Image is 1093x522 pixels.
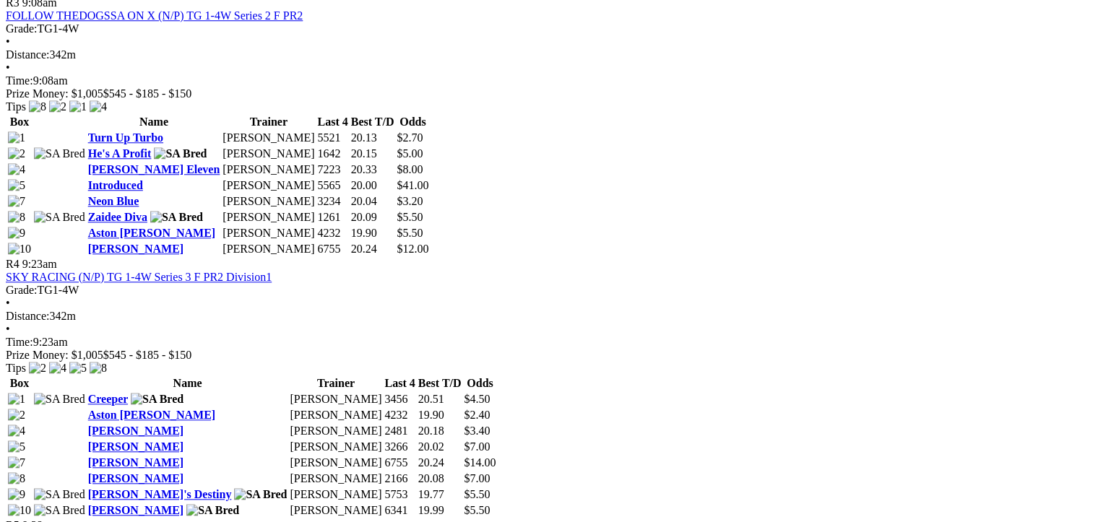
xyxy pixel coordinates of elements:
[8,211,25,224] img: 8
[88,243,183,255] a: [PERSON_NAME]
[6,9,303,22] a: FOLLOW THEDOGSSA ON X (N/P) TG 1-4W Series 2 F PR2
[6,336,1087,349] div: 9:23am
[6,35,10,48] span: •
[464,425,490,437] span: $3.40
[350,115,395,129] th: Best T/D
[350,162,395,177] td: 20.33
[384,376,416,391] th: Last 4
[384,456,416,470] td: 6755
[418,440,462,454] td: 20.02
[103,349,192,361] span: $545 - $185 - $150
[418,424,462,438] td: 20.18
[6,284,38,296] span: Grade:
[88,504,183,516] a: [PERSON_NAME]
[418,392,462,406] td: 20.51
[350,242,395,256] td: 20.24
[222,115,315,129] th: Trainer
[418,503,462,518] td: 19.99
[131,393,183,406] img: SA Bred
[6,22,38,35] span: Grade:
[88,163,220,175] a: [PERSON_NAME] Eleven
[88,147,152,160] a: He's A Profit
[49,100,66,113] img: 2
[34,393,85,406] img: SA Bred
[88,195,139,207] a: Neon Blue
[6,362,26,374] span: Tips
[397,243,428,255] span: $12.00
[88,456,183,469] a: [PERSON_NAME]
[316,210,348,225] td: 1261
[418,456,462,470] td: 20.24
[316,131,348,145] td: 5521
[103,87,192,100] span: $545 - $185 - $150
[397,163,423,175] span: $8.00
[384,424,416,438] td: 2481
[8,488,25,501] img: 9
[8,472,25,485] img: 8
[350,210,395,225] td: 20.09
[88,393,128,405] a: Creeper
[150,211,203,224] img: SA Bred
[8,440,25,453] img: 5
[350,147,395,161] td: 20.15
[88,425,183,437] a: [PERSON_NAME]
[6,297,10,309] span: •
[6,284,1087,297] div: TG1-4W
[397,147,423,160] span: $5.00
[222,147,315,161] td: [PERSON_NAME]
[10,377,30,389] span: Box
[88,179,143,191] a: Introduced
[8,163,25,176] img: 4
[350,226,395,240] td: 19.90
[222,162,315,177] td: [PERSON_NAME]
[464,488,490,500] span: $5.50
[464,393,490,405] span: $4.50
[8,504,31,517] img: 10
[90,100,107,113] img: 4
[88,488,232,500] a: [PERSON_NAME]'s Destiny
[88,227,215,239] a: Aston [PERSON_NAME]
[49,362,66,375] img: 4
[8,131,25,144] img: 1
[289,487,382,502] td: [PERSON_NAME]
[6,48,1087,61] div: 342m
[350,131,395,145] td: 20.13
[34,488,85,501] img: SA Bred
[154,147,207,160] img: SA Bred
[464,504,490,516] span: $5.50
[350,194,395,209] td: 20.04
[34,147,85,160] img: SA Bred
[8,393,25,406] img: 1
[316,194,348,209] td: 3234
[350,178,395,193] td: 20.00
[6,22,1087,35] div: TG1-4W
[8,456,25,469] img: 7
[384,440,416,454] td: 3266
[316,242,348,256] td: 6755
[8,425,25,438] img: 4
[29,362,46,375] img: 2
[397,179,428,191] span: $41.00
[222,131,315,145] td: [PERSON_NAME]
[418,376,462,391] th: Best T/D
[6,74,33,87] span: Time:
[88,472,183,484] a: [PERSON_NAME]
[289,471,382,486] td: [PERSON_NAME]
[384,408,416,422] td: 4232
[69,100,87,113] img: 1
[6,323,10,335] span: •
[316,115,348,129] th: Last 4
[34,211,85,224] img: SA Bred
[8,179,25,192] img: 5
[418,487,462,502] td: 19.77
[396,115,429,129] th: Odds
[464,440,490,453] span: $7.00
[88,409,215,421] a: Aston [PERSON_NAME]
[234,488,287,501] img: SA Bred
[384,471,416,486] td: 2166
[316,147,348,161] td: 1642
[6,258,20,270] span: R4
[6,271,272,283] a: SKY RACING (N/P) TG 1-4W Series 3 F PR2 Division1
[222,242,315,256] td: [PERSON_NAME]
[316,162,348,177] td: 7223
